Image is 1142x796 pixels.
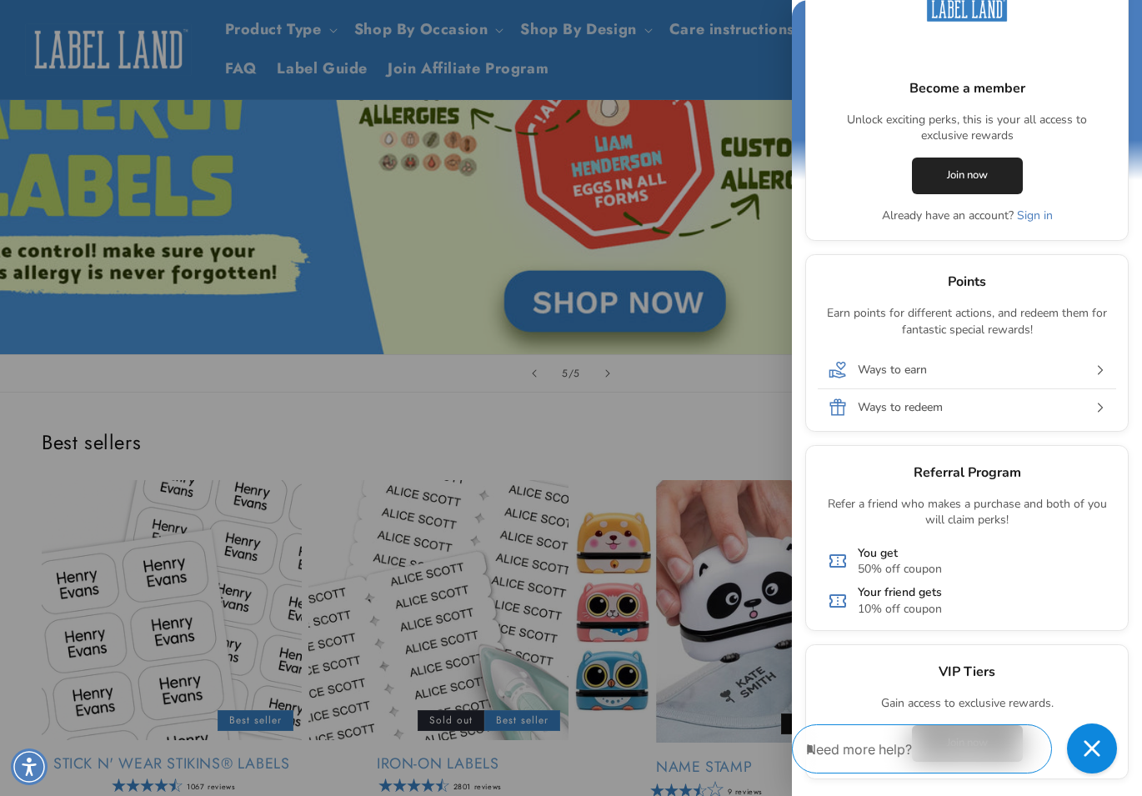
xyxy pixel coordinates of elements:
[814,355,1119,385] button: Ways to earn
[792,718,1125,779] iframe: Gorgias Floating Chat
[823,194,1111,224] p: Already have an account?
[858,601,942,618] p: 10% off coupon
[823,496,1111,528] p: Refer a friend who makes a purchase and both of you will claim perks!
[11,748,48,785] div: Accessibility Menu
[823,78,1111,98] p: Become a member
[823,272,1111,292] p: Points
[823,305,1111,338] p: Earn points for different actions, and redeem them for fantastic special rewards!
[858,584,942,601] p: Your friend gets
[814,393,1119,423] button: Ways to redeem
[912,158,1023,194] a: Join now
[823,695,1111,712] p: Gain access to exclusive rewards.
[823,463,1111,483] p: Referral Program
[858,545,942,562] p: You get
[823,662,1111,682] p: VIP Tiers
[858,561,942,578] p: 50% off coupon
[1017,208,1053,223] a: Sign in
[823,112,1111,144] p: Unlock exciting perks, this is your all access to exclusive rewards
